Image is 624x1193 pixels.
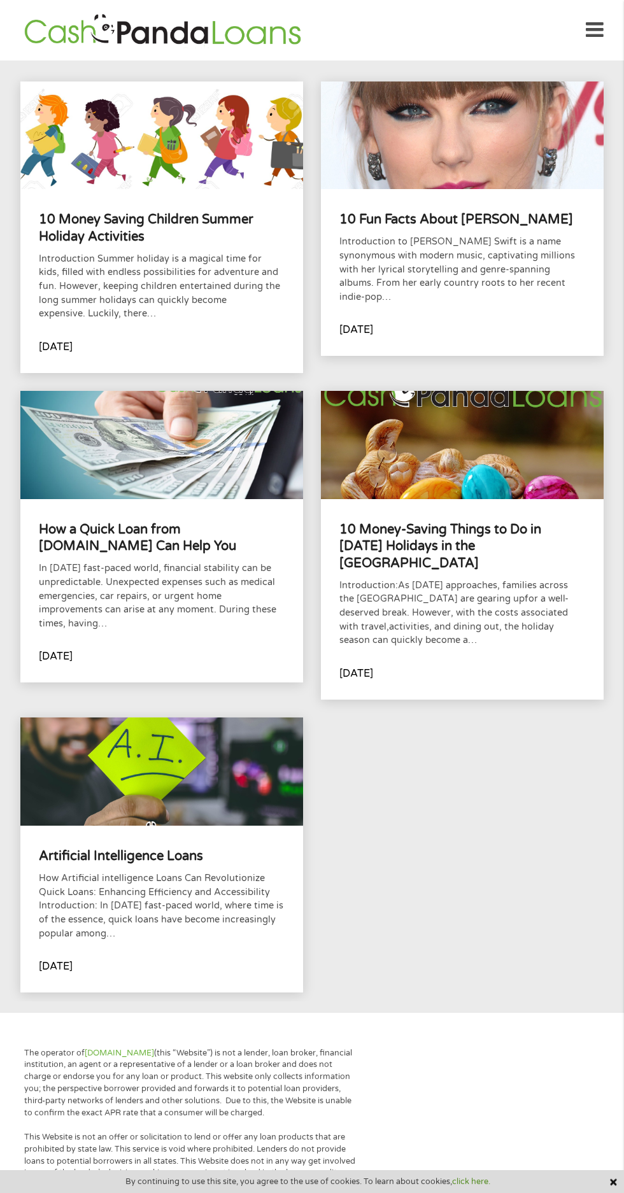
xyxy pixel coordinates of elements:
p: The operator of (this “Website”) is not a lender, loan broker, financial institution, an agent or... [24,1047,356,1119]
h4: 10 Fun Facts About [PERSON_NAME] [339,211,585,228]
a: [DOMAIN_NAME] [85,1048,154,1058]
span: By continuing to use this site, you agree to the use of cookies. To learn about cookies, [125,1177,490,1186]
a: click here. [452,1176,490,1187]
p: [DATE] [339,666,373,681]
p: Introduction to [PERSON_NAME] Swift is a name synonymous with modern music, captivating millions ... [339,235,585,304]
a: 10 Fun Facts About [PERSON_NAME]Introduction to [PERSON_NAME] Swift is a name synonymous with mod... [321,81,603,356]
p: Introduction:As [DATE] approaches, families across the [GEOGRAPHIC_DATA] are gearing upfor a well... [339,579,585,647]
a: 10 Money-Saving Things to Do in [DATE] Holidays in the [GEOGRAPHIC_DATA]Introduction:As [DATE] ap... [321,391,603,699]
a: Artificial Intelligence LoansHow Artificial intelligence Loans Can Revolutionize Quick Loans: Enh... [20,717,302,992]
p: How Artificial intelligence Loans Can Revolutionize Quick Loans: Enhancing Efficiency and Accessi... [39,872,285,940]
h4: 10 Money Saving Children Summer Holiday Activities [39,211,285,245]
p: In [DATE] fast-paced world, financial stability can be unpredictable. Unexpected expenses such as... [39,561,285,630]
h4: 10 Money-Saving Things to Do in [DATE] Holidays in the [GEOGRAPHIC_DATA] [339,521,585,572]
p: [DATE] [339,322,373,337]
h4: How a Quick Loan from [DOMAIN_NAME] Can Help You [39,521,285,555]
p: [DATE] [39,649,73,664]
a: How a Quick Loan from [DOMAIN_NAME] Can Help YouIn [DATE] fast-paced world, financial stability c... [20,391,302,682]
a: 10 Money Saving Children Summer Holiday ActivitiesIntroduction Summer holiday is a magical time f... [20,81,302,373]
img: GetLoanNow Logo [20,12,304,48]
p: Introduction Summer holiday is a magical time for kids, filled with endless possibilities for adv... [39,252,285,321]
p: [DATE] [39,339,73,355]
h4: Artificial Intelligence Loans [39,848,285,865]
p: [DATE] [39,959,73,974]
